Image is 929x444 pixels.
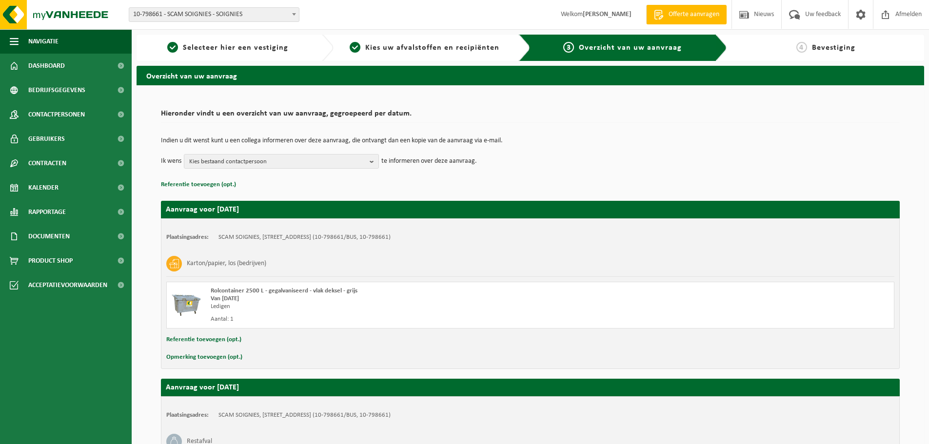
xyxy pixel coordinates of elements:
button: Opmerking toevoegen (opt.) [166,351,242,364]
span: Kalender [28,175,59,200]
span: Gebruikers [28,127,65,151]
span: Documenten [28,224,70,249]
span: Kies uw afvalstoffen en recipiënten [365,44,499,52]
span: Overzicht van uw aanvraag [579,44,682,52]
a: 1Selecteer hier een vestiging [141,42,314,54]
span: Offerte aanvragen [666,10,722,19]
p: Indien u dit wenst kunt u een collega informeren over deze aanvraag, die ontvangt dan een kopie v... [161,137,900,144]
p: te informeren over deze aanvraag. [381,154,477,169]
td: SCAM SOIGNIES, [STREET_ADDRESS] (10-798661/BUS, 10-798661) [218,411,391,419]
img: WB-2500-GAL-GY-01.png [172,287,201,316]
td: SCAM SOIGNIES, [STREET_ADDRESS] (10-798661/BUS, 10-798661) [218,233,391,241]
a: Offerte aanvragen [646,5,727,24]
span: 3 [563,42,574,53]
span: Selecteer hier een vestiging [183,44,288,52]
strong: Plaatsingsadres: [166,234,209,240]
span: Acceptatievoorwaarden [28,273,107,297]
h2: Overzicht van uw aanvraag [137,66,924,85]
button: Referentie toevoegen (opt.) [161,178,236,191]
div: Ledigen [211,303,570,310]
span: 10-798661 - SCAM SOIGNIES - SOIGNIES [129,7,299,22]
span: Contracten [28,151,66,175]
h3: Karton/papier, los (bedrijven) [187,256,266,271]
a: 2Kies uw afvalstoffen en recipiënten [338,42,511,54]
strong: Van [DATE] [211,295,239,302]
strong: Aanvraag voor [DATE] [166,384,239,391]
span: 2 [350,42,360,53]
span: Contactpersonen [28,102,85,127]
strong: Plaatsingsadres: [166,412,209,418]
span: 1 [167,42,178,53]
strong: [PERSON_NAME] [583,11,632,18]
span: Bevestiging [812,44,855,52]
strong: Aanvraag voor [DATE] [166,206,239,213]
span: Bedrijfsgegevens [28,78,85,102]
div: Aantal: 1 [211,315,570,323]
span: Product Shop [28,249,73,273]
button: Kies bestaand contactpersoon [184,154,379,169]
h2: Hieronder vindt u een overzicht van uw aanvraag, gegroepeerd per datum. [161,110,900,123]
span: Kies bestaand contactpersoon [189,154,366,169]
span: 4 [796,42,807,53]
p: Ik wens [161,154,181,169]
span: Navigatie [28,29,59,54]
button: Referentie toevoegen (opt.) [166,333,241,346]
span: Rolcontainer 2500 L - gegalvaniseerd - vlak deksel - grijs [211,288,357,294]
span: 10-798661 - SCAM SOIGNIES - SOIGNIES [129,8,299,21]
span: Dashboard [28,54,65,78]
span: Rapportage [28,200,66,224]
